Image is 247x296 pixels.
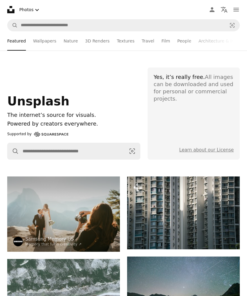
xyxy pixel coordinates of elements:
img: Tall apartment buildings with many windows and balconies. [127,176,240,249]
img: Bride and groom posing for photographer on mountain overlook. [7,176,120,252]
a: Textures [117,31,135,51]
img: Go to Samsung Memory US's profile [13,237,23,246]
button: Select asset type [17,4,43,16]
a: Samsung Memory US [25,236,82,242]
form: Find visuals sitewide [7,143,140,160]
a: Travel [142,31,154,51]
a: Learn about our License [179,147,234,153]
h1: The internet’s source for visuals. [7,111,140,120]
a: Nature [64,31,78,51]
button: Menu [230,4,242,16]
a: Film [161,31,170,51]
a: Tall apartment buildings with many windows and balconies. [127,210,240,216]
p: Powered by creators everywhere. [7,120,140,128]
a: Wallpapers [33,31,56,51]
button: Language [218,4,230,16]
a: People [177,31,192,51]
a: 3D Renders [85,31,110,51]
span: Unsplash [7,94,69,108]
span: Yes, it’s really free. [154,74,205,80]
a: Log in / Sign up [206,4,218,16]
a: Home — Unsplash [7,6,14,13]
button: Visual search [225,20,239,31]
button: Search Unsplash [8,20,18,31]
a: Bride and groom posing for photographer on mountain overlook. [7,211,120,217]
form: Find visuals sitewide [7,19,240,31]
a: Supported by [7,131,68,138]
button: Search Unsplash [8,143,19,159]
button: Visual search [124,143,140,159]
a: Memory that fuels creativity ↗ [25,242,82,246]
div: All images can be downloaded and used for personal or commercial projects. [154,73,234,102]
